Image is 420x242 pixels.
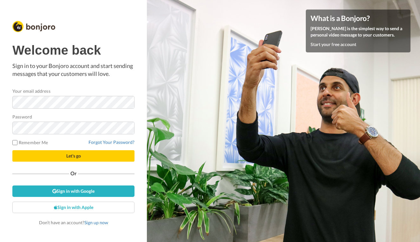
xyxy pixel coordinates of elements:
[311,42,356,47] a: Start your free account
[84,220,108,225] a: Sign up now
[12,139,48,146] label: Remember Me
[12,140,17,145] input: Remember Me
[12,185,135,197] a: Sign in with Google
[12,88,50,94] label: Your email address
[39,220,108,225] span: Don’t have an account?
[69,171,78,176] span: Or
[311,14,406,22] h4: What is a Bonjoro?
[12,150,135,162] button: Let's go
[66,153,81,158] span: Let's go
[12,43,135,57] h1: Welcome back
[12,202,135,213] a: Sign in with Apple
[12,62,135,78] p: Sign in to your Bonjoro account and start sending messages that your customers will love.
[12,113,32,120] label: Password
[311,25,406,38] p: [PERSON_NAME] is the simplest way to send a personal video message to your customers.
[89,139,135,145] a: Forgot Your Password?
